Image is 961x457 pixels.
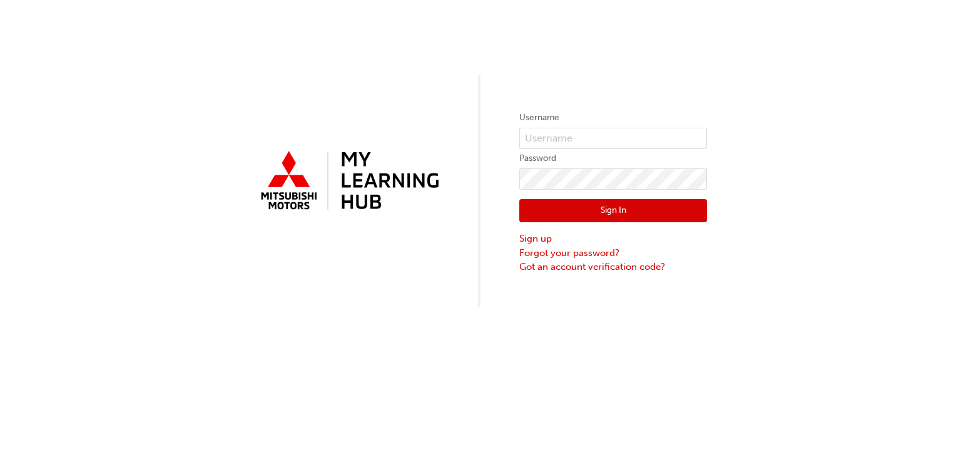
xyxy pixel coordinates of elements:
img: mmal [254,146,442,217]
input: Username [519,128,707,149]
button: Sign In [519,199,707,223]
label: Password [519,151,707,166]
a: Forgot your password? [519,246,707,260]
a: Got an account verification code? [519,260,707,274]
a: Sign up [519,232,707,246]
label: Username [519,110,707,125]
